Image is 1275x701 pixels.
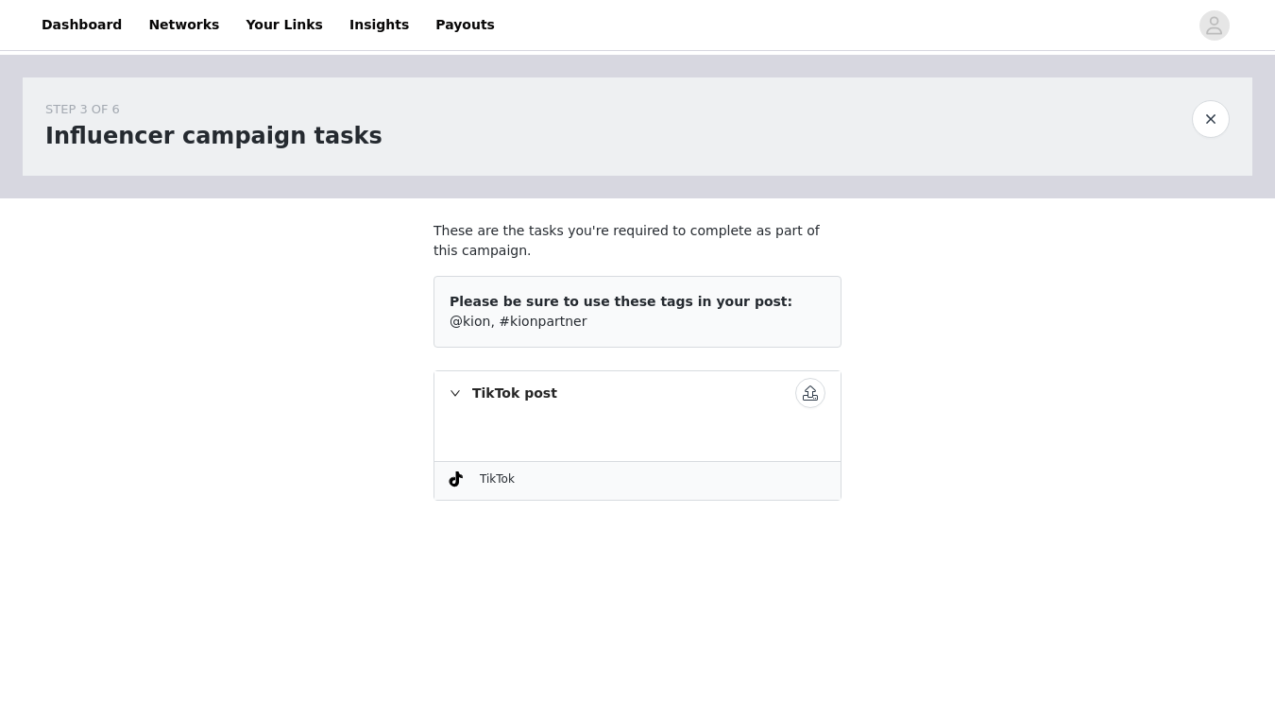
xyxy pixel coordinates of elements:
div: avatar [1205,10,1223,41]
a: Your Links [234,4,334,46]
span: TikTok [480,472,515,486]
h1: Influencer campaign tasks [45,119,382,153]
a: Networks [137,4,230,46]
div: icon: rightTikTok post [434,371,841,415]
span: @kion, #kionpartner [450,314,586,329]
a: Insights [338,4,420,46]
div: STEP 3 OF 6 [45,100,382,119]
i: icon: right [450,387,461,399]
span: Please be sure to use these tags in your post: [450,294,792,309]
a: Dashboard [30,4,133,46]
a: Payouts [424,4,506,46]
